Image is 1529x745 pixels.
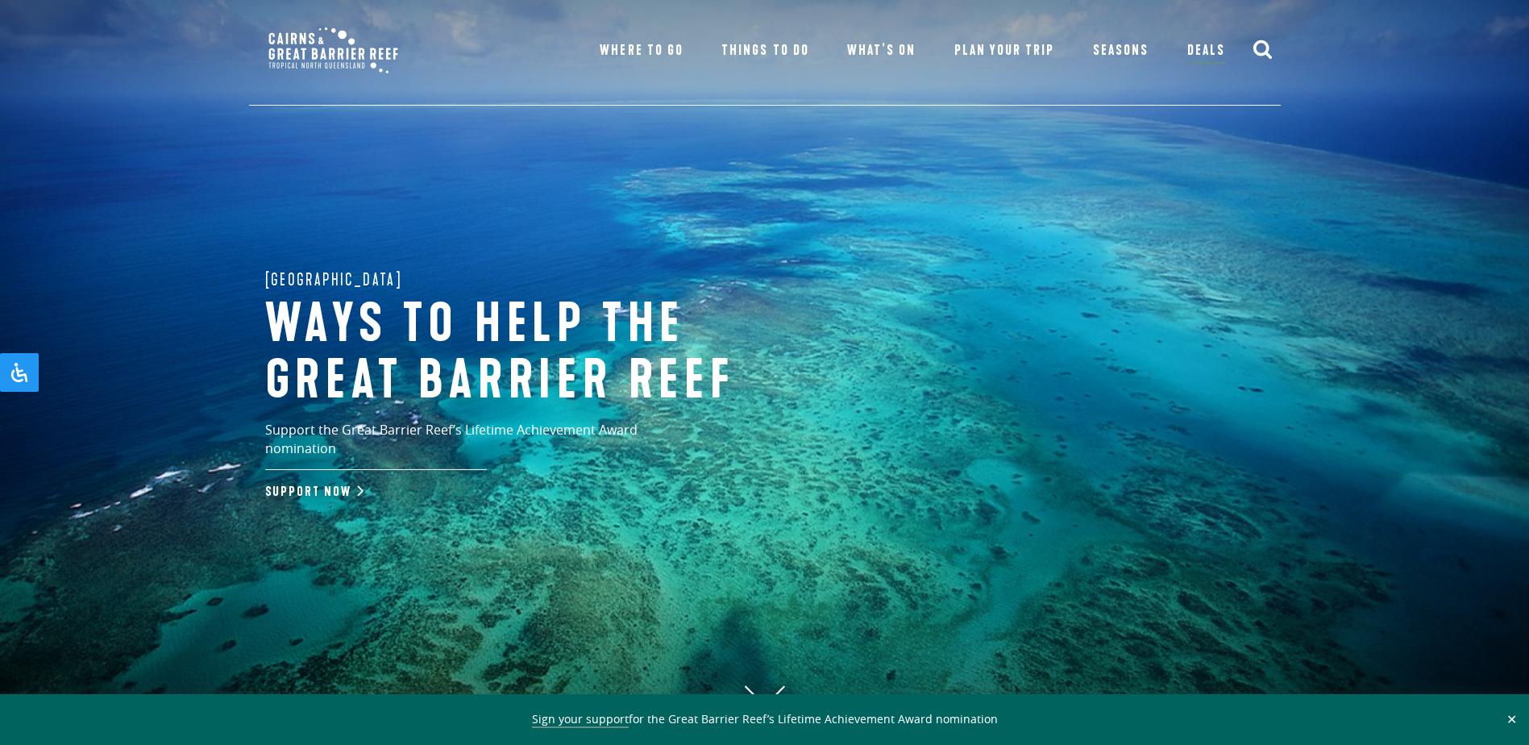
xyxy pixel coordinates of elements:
a: What’s On [847,40,916,62]
span: for the Great Barrier Reef’s Lifetime Achievement Award nomination [532,711,998,728]
button: Close [1502,712,1521,726]
img: CGBR-TNQ_dual-logo.svg [257,16,409,85]
a: Deals [1187,40,1225,64]
h1: Ways to help the great barrier reef [265,297,797,409]
svg: Open Accessibility Panel [10,363,29,382]
a: Plan Your Trip [954,40,1055,62]
span: [GEOGRAPHIC_DATA] [265,267,403,293]
a: Where To Go [600,40,683,62]
a: Seasons [1093,40,1149,62]
a: Things To Do [721,40,808,62]
p: Support the Great Barrier Reef’s Lifetime Achievement Award nomination [265,421,708,470]
a: Support Now [265,484,360,500]
a: Sign your support [532,711,629,728]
